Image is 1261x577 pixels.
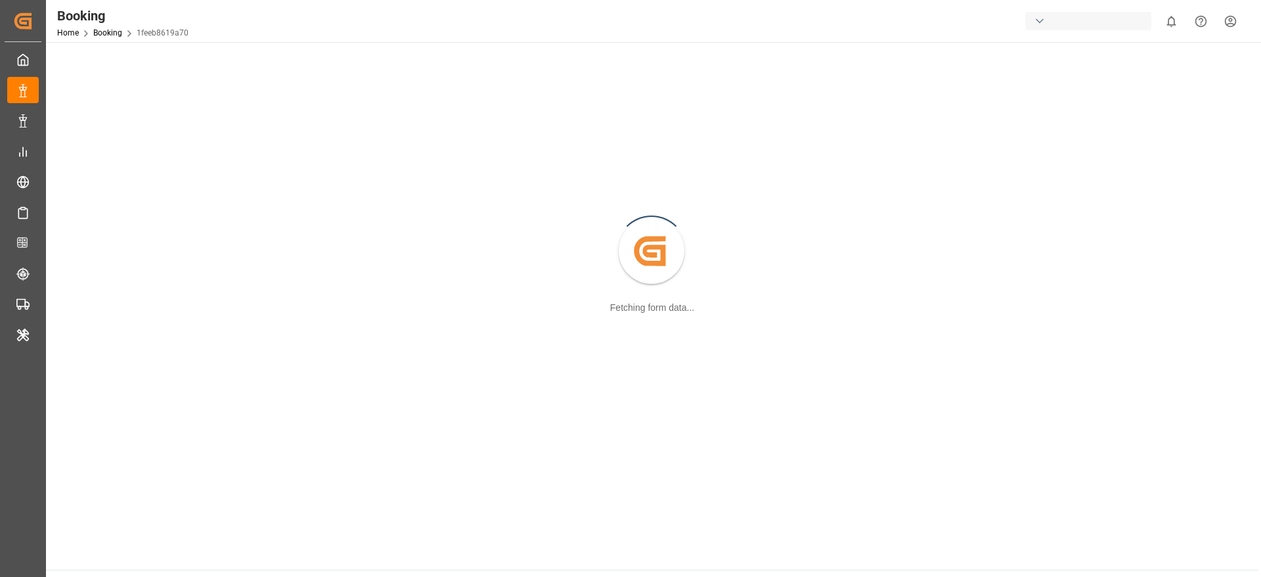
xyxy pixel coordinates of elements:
[57,6,188,26] div: Booking
[1157,7,1186,36] button: show 0 new notifications
[57,28,79,37] a: Home
[610,301,694,315] div: Fetching form data...
[93,28,122,37] a: Booking
[1186,7,1216,36] button: Help Center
